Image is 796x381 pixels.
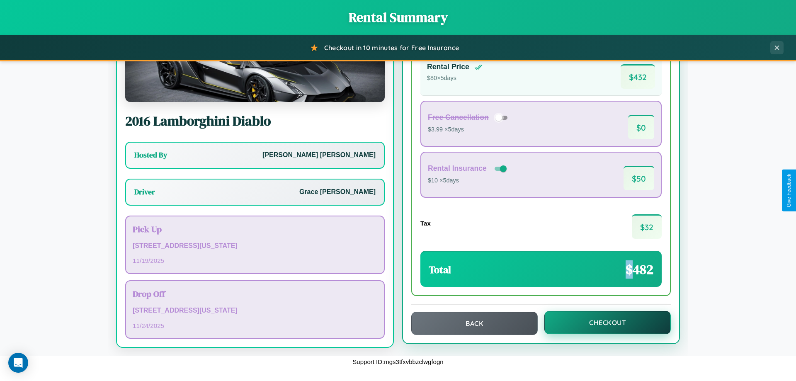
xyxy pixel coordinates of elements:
[632,214,662,239] span: $ 32
[428,113,489,122] h4: Free Cancellation
[428,164,487,173] h4: Rental Insurance
[133,305,377,317] p: [STREET_ADDRESS][US_STATE]
[262,149,376,161] p: [PERSON_NAME] [PERSON_NAME]
[786,174,792,207] div: Give Feedback
[133,255,377,266] p: 11 / 19 / 2025
[411,312,538,335] button: Back
[428,124,510,135] p: $3.99 × 5 days
[125,112,385,130] h2: 2016 Lamborghini Diablo
[133,223,377,235] h3: Pick Up
[624,166,654,190] span: $ 50
[429,263,451,277] h3: Total
[8,8,788,27] h1: Rental Summary
[133,288,377,300] h3: Drop Off
[427,63,469,71] h4: Rental Price
[324,44,459,52] span: Checkout in 10 minutes for Free Insurance
[626,260,653,279] span: $ 482
[134,187,155,197] h3: Driver
[134,150,167,160] h3: Hosted By
[420,220,431,227] h4: Tax
[428,175,508,186] p: $10 × 5 days
[299,186,376,198] p: Grace [PERSON_NAME]
[628,115,654,139] span: $ 0
[133,240,377,252] p: [STREET_ADDRESS][US_STATE]
[427,73,483,84] p: $ 80 × 5 days
[621,64,655,89] span: $ 432
[8,353,28,373] div: Open Intercom Messenger
[544,311,671,334] button: Checkout
[133,320,377,331] p: 11 / 24 / 2025
[352,356,443,367] p: Support ID: mgs3tfxvbbzclwgfogn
